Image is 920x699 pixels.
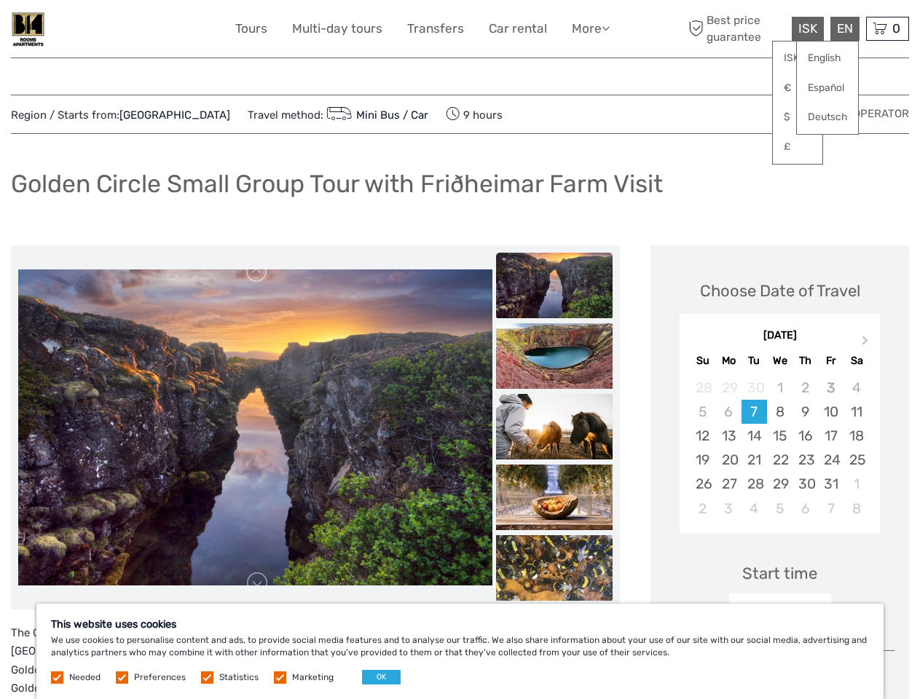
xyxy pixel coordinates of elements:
span: Best price guarantee [685,12,788,44]
div: Not available Monday, September 29th, 2025 [716,376,742,400]
a: $ [773,104,822,130]
div: Choose Saturday, October 11th, 2025 [844,400,869,424]
div: Choose Monday, October 13th, 2025 [716,424,742,448]
p: We're away right now. Please check back later! [20,25,165,37]
span: ISK [798,21,817,36]
div: [DATE] [680,328,880,344]
div: Choose Wednesday, November 5th, 2025 [767,497,793,521]
div: Choose Wednesday, October 22nd, 2025 [767,448,793,472]
div: Not available Sunday, October 5th, 2025 [690,400,715,424]
a: English [797,45,858,71]
a: Tours [235,18,267,39]
img: dd1d8cf785004bf1a5d706f7f54b1fa8_main_slider.jpeg [18,269,492,585]
a: Mini Bus / Car [323,108,428,122]
div: Choose Friday, November 7th, 2025 [818,497,844,521]
div: Choose Tuesday, October 28th, 2025 [742,472,767,496]
div: Choose Wednesday, October 15th, 2025 [767,424,793,448]
button: Open LiveChat chat widget [168,23,185,40]
a: Deutsch [797,104,858,130]
img: faab543950954be38f8ad9604bb80ee6_slider_thumbnail.jpeg [496,535,613,601]
div: Choose Saturday, November 1st, 2025 [844,472,869,496]
h5: This website uses cookies [51,618,869,631]
div: Choose Sunday, October 12th, 2025 [690,424,715,448]
div: Choose Monday, October 20th, 2025 [716,448,742,472]
a: Español [797,75,858,101]
img: dd1d8cf785004bf1a5d706f7f54b1fa8_slider_thumbnail.jpeg [496,253,613,318]
a: £ [773,134,822,160]
div: Choose Friday, October 31st, 2025 [818,472,844,496]
img: 6e6d151b68af48ff9ad5ac0894b6489d_slider_thumbnail.jpeg [496,394,613,459]
div: Tu [742,351,767,371]
div: Su [690,351,715,371]
div: 09:00 [729,593,831,627]
div: Choose Thursday, October 30th, 2025 [793,472,818,496]
div: Choose Tuesday, October 14th, 2025 [742,424,767,448]
button: OK [362,670,401,684]
div: Mo [716,351,742,371]
div: Fr [818,351,844,371]
button: Next Month [855,332,878,355]
div: Not available Sunday, September 28th, 2025 [690,376,715,400]
label: Preferences [134,671,186,684]
div: Choose Date of Travel [700,280,860,302]
div: Choose Monday, October 27th, 2025 [716,472,742,496]
div: Not available Tuesday, September 30th, 2025 [742,376,767,400]
div: Start time [742,562,817,585]
div: Choose Friday, October 24th, 2025 [818,448,844,472]
span: Region / Starts from: [11,108,230,123]
div: Choose Sunday, November 2nd, 2025 [690,497,715,521]
a: ISK [773,45,822,71]
div: Choose Sunday, October 19th, 2025 [690,448,715,472]
div: Choose Monday, November 3rd, 2025 [716,497,742,521]
img: 47ebe84a0ebb43308809aad3e49a6b39_slider_thumbnail.jpeg [496,465,613,530]
div: Choose Tuesday, October 7th, 2025 [742,400,767,424]
span: 9 hours [446,104,503,125]
div: Choose Friday, October 17th, 2025 [818,424,844,448]
div: Choose Tuesday, October 21st, 2025 [742,448,767,472]
img: B14 Guest House Apartments [11,11,44,47]
div: Choose Wednesday, October 29th, 2025 [767,472,793,496]
span: Travel method: [248,104,428,125]
span: 0 [890,21,903,36]
div: Not available Wednesday, October 1st, 2025 [767,376,793,400]
div: month 2025-10 [684,376,875,521]
div: Choose Thursday, October 16th, 2025 [793,424,818,448]
div: Sa [844,351,869,371]
div: Choose Saturday, October 25th, 2025 [844,448,869,472]
h1: Golden Circle Small Group Tour with Friðheimar Farm Visit [11,169,663,199]
label: Marketing [292,671,334,684]
div: Choose Saturday, October 18th, 2025 [844,424,869,448]
img: 6afa4e0bf7154343b5222cbc9b530a86_slider_thumbnail.jpeg [496,323,613,389]
div: We use cookies to personalise content and ads, to provide social media features and to analyse ou... [36,604,884,699]
div: Choose Wednesday, October 8th, 2025 [767,400,793,424]
a: Transfers [407,18,464,39]
label: Needed [69,671,101,684]
a: More [572,18,610,39]
div: Not available Monday, October 6th, 2025 [716,400,742,424]
div: Th [793,351,818,371]
div: Choose Friday, October 10th, 2025 [818,400,844,424]
div: Choose Thursday, October 23rd, 2025 [793,448,818,472]
a: € [773,75,822,101]
div: EN [830,17,860,41]
div: Choose Tuesday, November 4th, 2025 [742,497,767,521]
div: Not available Friday, October 3rd, 2025 [818,376,844,400]
div: We [767,351,793,371]
label: Statistics [219,671,259,684]
div: Not available Saturday, October 4th, 2025 [844,376,869,400]
a: Car rental [489,18,547,39]
a: [GEOGRAPHIC_DATA] [119,108,230,122]
div: Choose Sunday, October 26th, 2025 [690,472,715,496]
div: Choose Saturday, November 8th, 2025 [844,497,869,521]
div: Choose Thursday, November 6th, 2025 [793,497,818,521]
div: Not available Thursday, October 2nd, 2025 [793,376,818,400]
div: Choose Thursday, October 9th, 2025 [793,400,818,424]
a: Multi-day tours [292,18,382,39]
